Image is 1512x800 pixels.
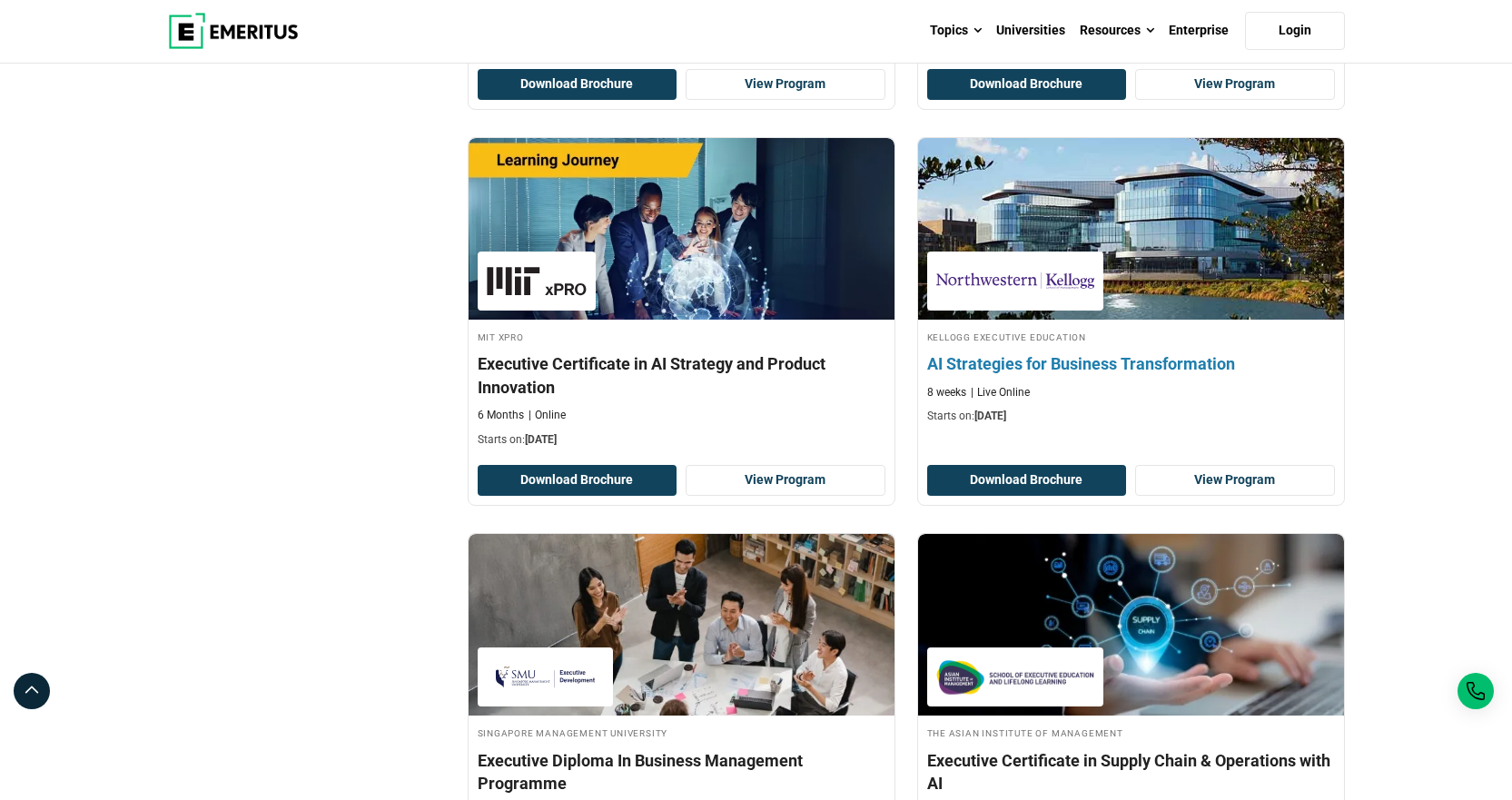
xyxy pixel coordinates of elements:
[686,465,885,496] a: View Program
[927,749,1335,795] h4: Executive Certificate in Supply Chain & Operations with AI
[927,725,1335,740] h4: The Asian Institute of Management
[478,352,885,398] h4: Executive Certificate in AI Strategy and Product Innovation
[469,138,894,320] img: Executive Certificate in AI Strategy and Product Innovation | Online AI and Machine Learning Course
[936,261,1094,301] img: Kellogg Executive Education
[469,534,894,716] img: Executive Diploma In Business Management Programme | Online Business Management Course
[478,749,885,795] h4: Executive Diploma In Business Management Programme
[1245,12,1345,50] a: Login
[478,69,677,100] button: Download Brochure
[927,329,1335,344] h4: Kellogg Executive Education
[927,69,1127,100] button: Download Brochure
[469,138,894,457] a: AI and Machine Learning Course by MIT xPRO - October 30, 2025 MIT xPRO MIT xPRO Executive Certifi...
[529,408,566,423] p: Online
[927,385,966,400] p: 8 weeks
[1135,69,1335,100] a: View Program
[927,352,1335,375] h4: AI Strategies for Business Transformation
[918,534,1344,716] img: Executive Certificate in Supply Chain & Operations with AI | Online Supply Chain and Operations C...
[478,408,524,423] p: 6 Months
[896,129,1365,329] img: AI Strategies for Business Transformation | Online AI and Machine Learning Course
[487,261,587,301] img: MIT xPRO
[971,385,1030,400] p: Live Online
[1135,465,1335,496] a: View Program
[918,138,1344,434] a: AI and Machine Learning Course by Kellogg Executive Education - November 13, 2025 Kellogg Executi...
[927,409,1335,424] p: Starts on:
[478,725,885,740] h4: Singapore Management University
[686,69,885,100] a: View Program
[487,657,605,697] img: Singapore Management University
[525,433,557,446] span: [DATE]
[974,410,1006,422] span: [DATE]
[478,432,885,448] p: Starts on:
[478,465,677,496] button: Download Brochure
[936,657,1094,697] img: The Asian Institute of Management
[927,465,1127,496] button: Download Brochure
[478,329,885,344] h4: MIT xPRO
